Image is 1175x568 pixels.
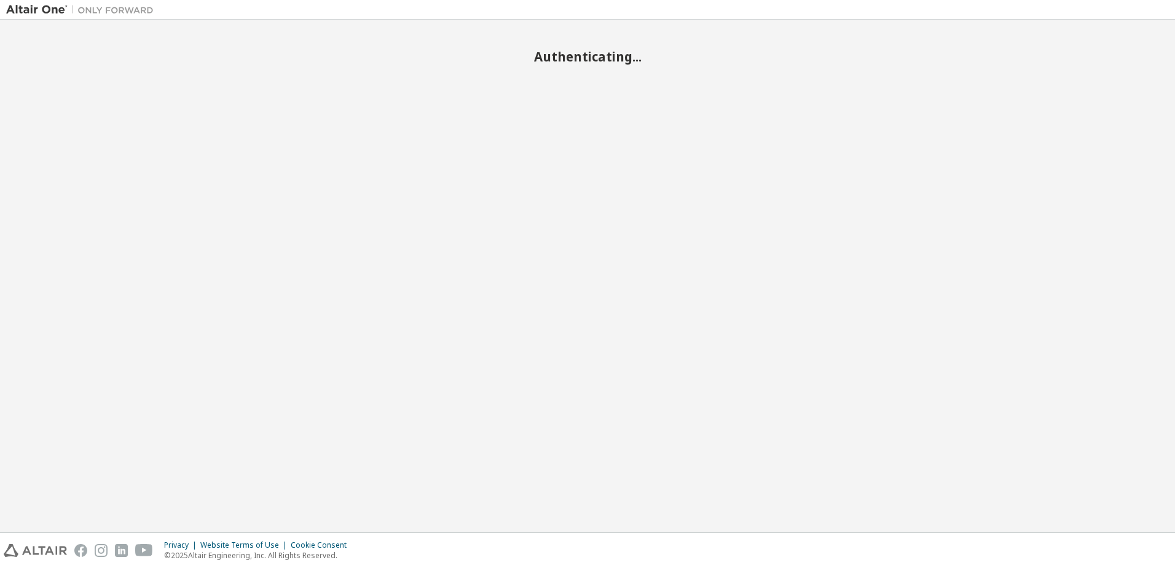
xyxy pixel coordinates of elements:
[164,540,200,550] div: Privacy
[135,544,153,557] img: youtube.svg
[6,49,1169,65] h2: Authenticating...
[6,4,160,16] img: Altair One
[291,540,354,550] div: Cookie Consent
[115,544,128,557] img: linkedin.svg
[74,544,87,557] img: facebook.svg
[4,544,67,557] img: altair_logo.svg
[95,544,108,557] img: instagram.svg
[200,540,291,550] div: Website Terms of Use
[164,550,354,561] p: © 2025 Altair Engineering, Inc. All Rights Reserved.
